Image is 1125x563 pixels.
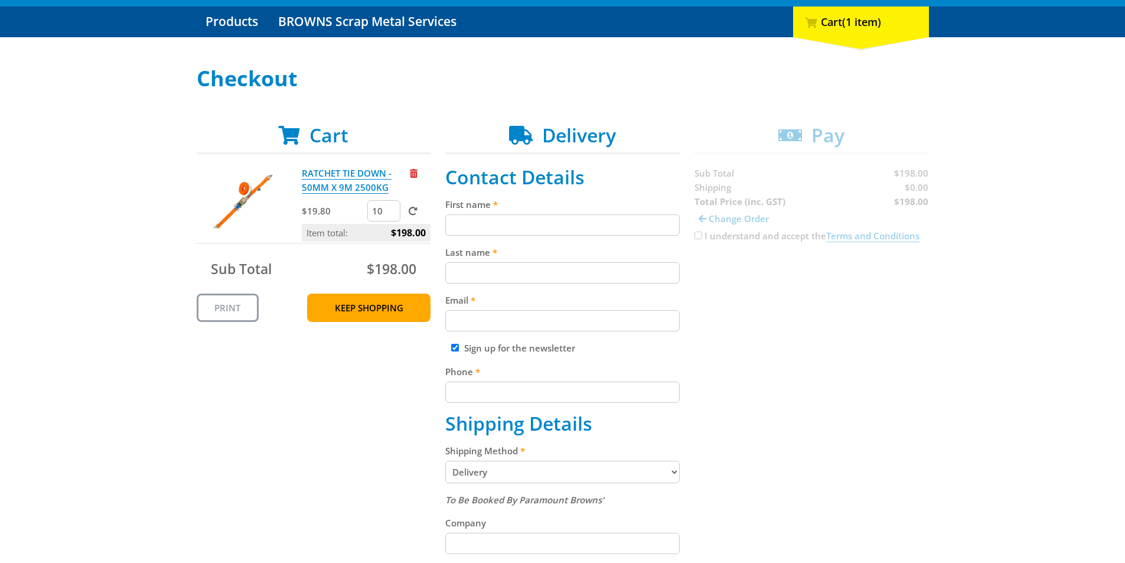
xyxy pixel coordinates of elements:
span: Delivery [542,122,616,148]
a: RATCHET TIE DOWN - 50MM X 9M 2500KG [302,167,392,194]
a: Go to the BROWNS Scrap Metal Services page [269,6,465,37]
p: $19.80 [302,204,365,218]
input: Please enter your telephone number. [445,382,680,403]
div: Cart [793,6,929,37]
label: Sign up for the newsletter [464,342,575,354]
label: First name [445,197,680,211]
h2: Contact Details [445,166,680,188]
span: $198.00 [391,224,426,242]
span: (1 item) [842,15,881,29]
span: Sub Total [211,259,272,278]
input: Please enter your last name. [445,262,680,284]
a: Go to the Products page [197,6,267,37]
span: Cart [309,122,348,148]
label: Phone [445,365,680,379]
label: Shipping Method [445,444,680,458]
img: RATCHET TIE DOWN - 50MM X 9M 2500KG [208,166,279,237]
p: Item total: [302,224,431,242]
a: Remove from cart [410,167,418,179]
h2: Shipping Details [445,412,680,435]
label: Email [445,293,680,307]
label: Company [445,516,680,530]
em: To Be Booked By Paramount Browns' [445,494,604,506]
label: Last name [445,245,680,259]
a: Print [197,294,259,322]
input: Please enter your email address. [445,310,680,331]
a: Keep Shopping [307,294,431,322]
h1: Checkout [197,67,929,90]
input: Please enter your first name. [445,214,680,236]
span: $198.00 [367,259,416,278]
select: Please select a shipping method. [445,461,680,483]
